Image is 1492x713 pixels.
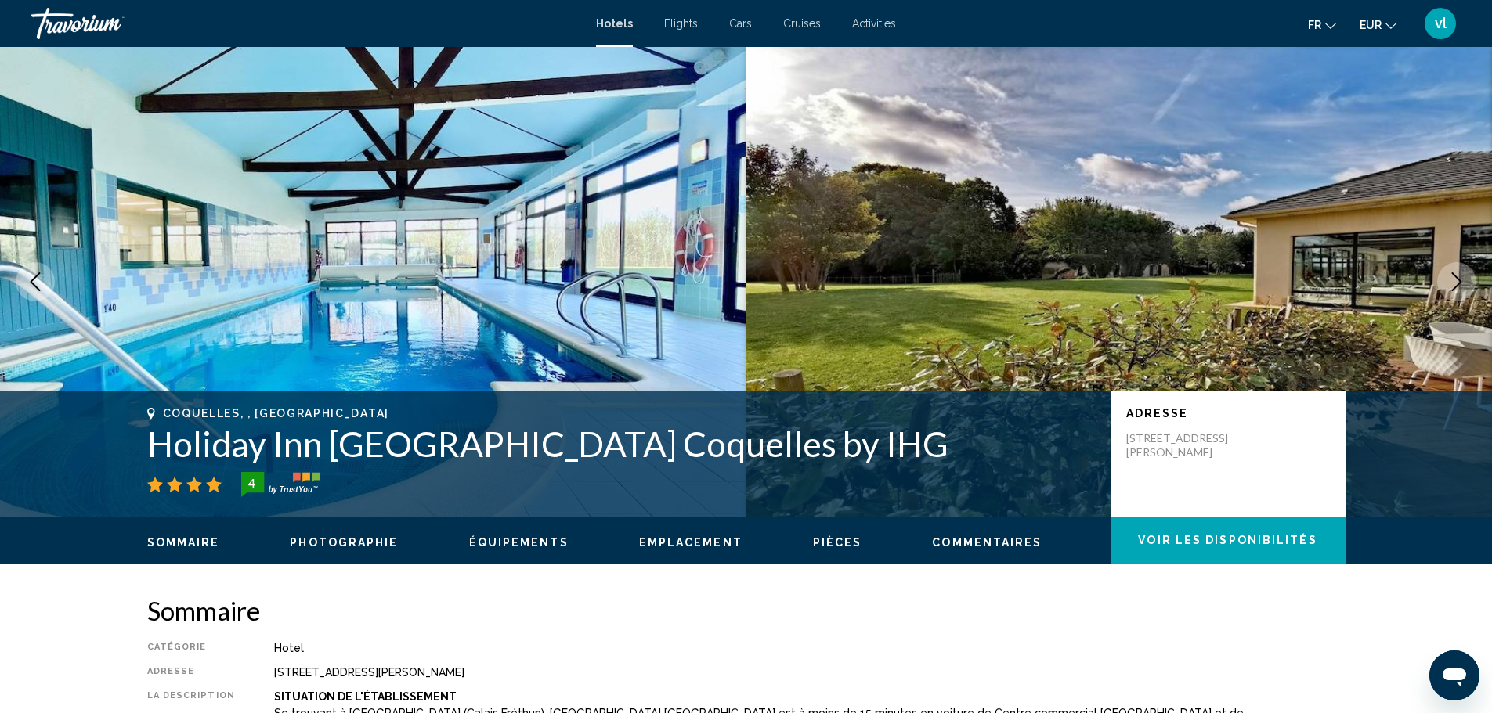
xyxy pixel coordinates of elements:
button: Photographie [290,535,398,549]
button: Commentaires [932,535,1042,549]
button: Sommaire [147,535,220,549]
div: 4 [237,474,268,492]
span: Commentaires [932,536,1042,549]
span: Voir les disponibilités [1138,535,1317,547]
p: [STREET_ADDRESS][PERSON_NAME] [1126,431,1252,459]
div: Adresse [147,666,235,679]
button: Voir les disponibilités [1111,517,1346,564]
div: Hotel [274,642,1346,654]
button: Next image [1437,262,1476,301]
a: Cars [729,17,752,30]
span: Pièces [813,536,862,549]
span: Photographie [290,536,398,549]
span: Emplacement [639,536,742,549]
a: Hotels [596,17,633,30]
button: Pièces [813,535,862,549]
a: Activities [852,17,896,30]
a: Flights [664,17,698,30]
div: Catégorie [147,642,235,654]
button: User Menu [1420,7,1461,40]
h1: Holiday Inn [GEOGRAPHIC_DATA] Coquelles by IHG [147,423,1095,464]
span: vl [1435,16,1447,31]
span: fr [1308,19,1321,31]
h2: Sommaire [147,595,1346,626]
button: Équipements [469,535,569,549]
span: EUR [1360,19,1382,31]
span: Équipements [469,536,569,549]
div: [STREET_ADDRESS][PERSON_NAME] [274,666,1346,679]
span: Sommaire [147,536,220,549]
iframe: Bouton de lancement de la fenêtre de messagerie [1429,650,1479,700]
b: Situation De L'établissement [274,690,457,703]
a: Cruises [783,17,821,30]
button: Change language [1308,13,1336,36]
button: Emplacement [639,535,742,549]
button: Change currency [1360,13,1396,36]
img: trustyou-badge-hor.svg [241,472,320,497]
span: Coquelles, , [GEOGRAPHIC_DATA] [163,407,389,420]
button: Previous image [16,262,55,301]
p: Adresse [1126,407,1330,420]
a: Travorium [31,8,580,39]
